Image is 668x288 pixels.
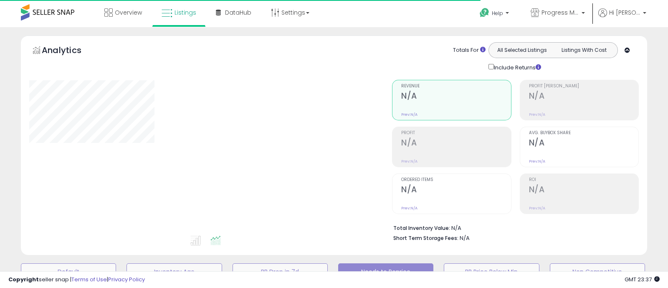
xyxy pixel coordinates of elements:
[401,84,511,89] span: Revenue
[598,8,646,27] a: Hi [PERSON_NAME]
[553,45,615,56] button: Listings With Cost
[338,263,433,280] button: Needs to Reprice
[401,131,511,135] span: Profit
[127,263,222,280] button: Inventory Age
[529,178,638,182] span: ROI
[225,8,251,17] span: DataHub
[115,8,142,17] span: Overview
[473,1,517,27] a: Help
[529,159,545,164] small: Prev: N/A
[492,10,503,17] span: Help
[393,222,633,232] li: N/A
[393,224,450,232] b: Total Inventory Value:
[8,276,145,284] div: seller snap | |
[401,112,417,117] small: Prev: N/A
[71,275,107,283] a: Terms of Use
[609,8,640,17] span: Hi [PERSON_NAME]
[401,91,511,102] h2: N/A
[625,275,660,283] span: 2025-09-10 23:37 GMT
[491,45,553,56] button: All Selected Listings
[453,46,486,54] div: Totals For
[175,8,196,17] span: Listings
[479,8,490,18] i: Get Help
[541,8,579,17] span: Progress Matters
[401,206,417,211] small: Prev: N/A
[550,263,645,280] button: Non Competitive
[233,263,328,280] button: BB Drop in 7d
[8,275,39,283] strong: Copyright
[529,131,638,135] span: Avg. Buybox Share
[529,138,638,149] h2: N/A
[529,84,638,89] span: Profit [PERSON_NAME]
[401,178,511,182] span: Ordered Items
[393,234,458,242] b: Short Term Storage Fees:
[529,112,545,117] small: Prev: N/A
[108,275,145,283] a: Privacy Policy
[482,62,551,71] div: Include Returns
[529,185,638,196] h2: N/A
[401,138,511,149] h2: N/A
[401,185,511,196] h2: N/A
[21,263,116,280] button: Default
[460,234,470,242] span: N/A
[529,206,545,211] small: Prev: N/A
[42,44,98,58] h5: Analytics
[529,91,638,102] h2: N/A
[401,159,417,164] small: Prev: N/A
[444,263,539,280] button: BB Price Below Min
